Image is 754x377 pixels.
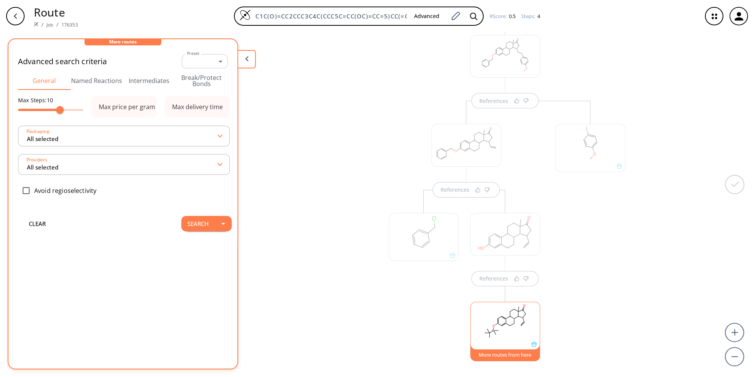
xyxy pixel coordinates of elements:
svg: C=CC1CC(=O)C2(C)CCC3c4ccc(O[Si](C)(C)C(C)(C)C)cc4CCC3C12 [471,302,540,341]
div: Max delivery time [172,104,223,110]
button: More routes from here [470,345,540,361]
p: Max Steps: 10 [18,96,83,104]
div: Advanced Search Tabs [18,71,228,90]
li: / [41,20,43,28]
label: Providers [24,158,47,162]
button: Advanced [408,9,445,23]
div: RScore : [489,14,515,19]
label: Packaging [24,129,50,134]
button: Break/Protect Bonds [176,71,228,90]
div: Steps : [521,14,540,19]
a: Job [46,22,53,28]
span: 0.5 [507,13,515,20]
button: Intermediates [123,71,176,90]
img: Spaya logo [34,22,38,27]
p: Route [34,4,78,20]
h2: Advanced search criteria [18,57,107,66]
div: More routes [85,39,161,45]
a: 176353 [61,22,78,28]
input: Enter SMILES [251,12,408,20]
button: General [18,71,71,90]
button: clear [14,216,60,231]
label: Preset [187,51,199,56]
img: Logo Spaya [239,9,251,21]
button: Search [181,216,215,231]
li: / [56,20,58,28]
button: Named Reactions [71,71,123,90]
div: Max price per gram [99,104,155,110]
span: 4 [536,13,540,20]
div: Avoid regioselectivity [18,183,230,199]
